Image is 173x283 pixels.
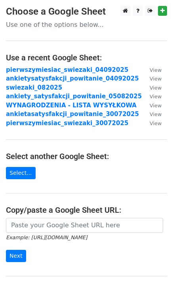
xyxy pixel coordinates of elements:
[150,85,162,91] small: View
[150,120,162,126] small: View
[142,75,162,82] a: View
[150,67,162,73] small: View
[6,21,167,29] p: Use one of the options below...
[142,66,162,73] a: View
[142,84,162,91] a: View
[6,66,128,73] a: pierwszymiesiac_swiezaki_04092025
[6,93,142,100] a: ankiety_satysfakcji_powitanie_05082025
[150,103,162,109] small: View
[142,93,162,100] a: View
[6,102,137,109] a: WYNAGRODZENIA - LISTA WYSYŁKOWA
[142,111,162,118] a: View
[150,76,162,82] small: View
[142,102,162,109] a: View
[6,234,87,240] small: Example: [URL][DOMAIN_NAME]
[142,120,162,127] a: View
[6,205,167,215] h4: Copy/paste a Google Sheet URL:
[6,111,139,118] a: ankietasatysfakcji_powitanie_30072025
[6,167,36,179] a: Select...
[6,250,26,262] input: Next
[150,94,162,99] small: View
[6,84,62,91] a: swiezaki_082025
[6,75,139,82] a: ankietysatysfakcji_powitanie_04092025
[6,152,167,161] h4: Select another Google Sheet:
[6,53,167,62] h4: Use a recent Google Sheet:
[6,6,167,17] h3: Choose a Google Sheet
[6,218,163,233] input: Paste your Google Sheet URL here
[6,120,128,127] a: pierwszymiesiac_swiezaki_30072025
[150,111,162,117] small: View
